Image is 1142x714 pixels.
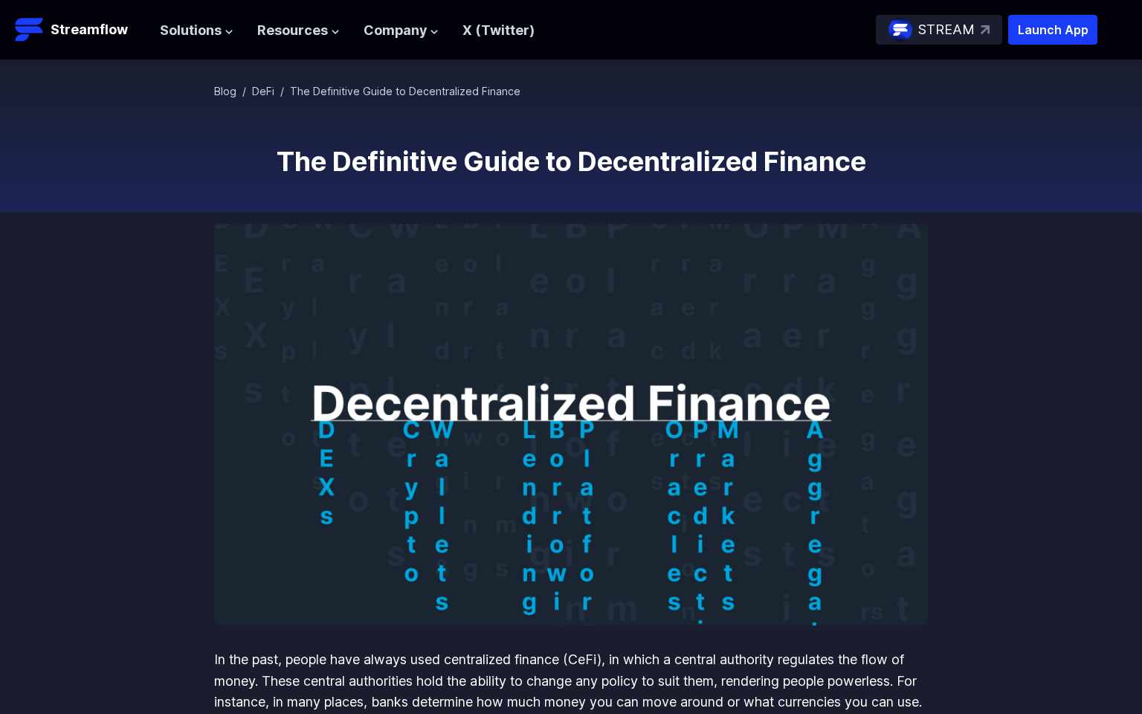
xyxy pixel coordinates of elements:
[364,20,439,42] button: Company
[252,85,274,97] a: DeFi
[15,15,45,45] img: Streamflow Logo
[15,15,145,45] a: Streamflow
[214,147,928,176] h1: The Definitive Guide to Decentralized Finance
[257,20,328,42] span: Resources
[160,20,222,42] span: Solutions
[214,85,236,97] a: Blog
[280,85,284,97] span: /
[51,19,128,40] p: Streamflow
[876,15,1002,45] a: STREAM
[462,22,535,38] a: X (Twitter)
[242,85,246,97] span: /
[981,25,990,34] img: top-right-arrow.svg
[1008,15,1097,45] button: Launch App
[290,85,520,97] span: The Definitive Guide to Decentralized Finance
[257,20,340,42] button: Resources
[214,224,928,625] img: The Definitive Guide to Decentralized Finance
[364,20,427,42] span: Company
[160,20,233,42] button: Solutions
[918,19,975,41] p: STREAM
[888,18,912,42] img: streamflow-logo-circle.png
[214,649,928,713] p: In the past, people have always used centralized finance (CeFi), in which a central authority reg...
